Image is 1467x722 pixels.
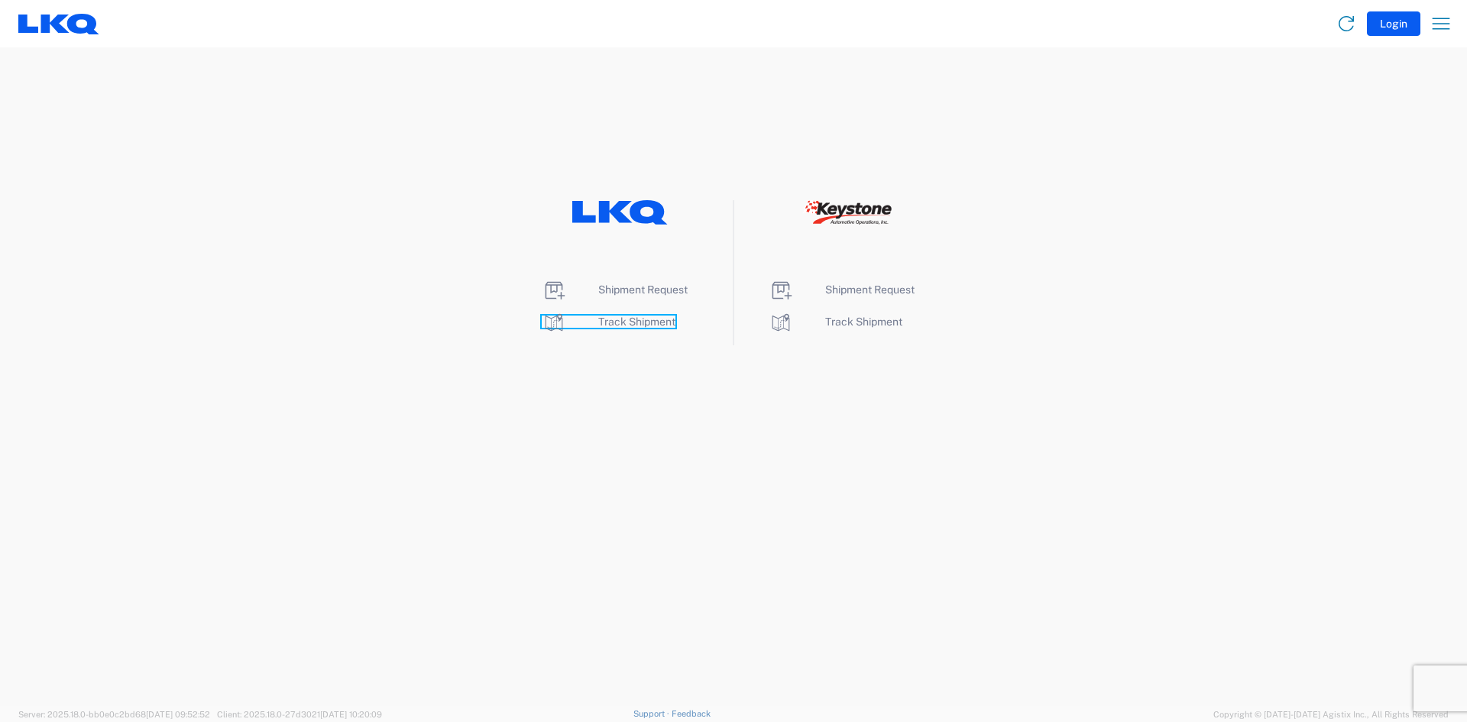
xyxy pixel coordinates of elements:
span: [DATE] 10:20:09 [320,710,382,719]
span: [DATE] 09:52:52 [146,710,210,719]
span: Shipment Request [598,283,688,296]
span: Server: 2025.18.0-bb0e0c2bd68 [18,710,210,719]
a: Support [633,709,672,718]
span: Client: 2025.18.0-27d3021 [217,710,382,719]
span: Track Shipment [598,316,675,328]
a: Track Shipment [769,316,902,328]
span: Track Shipment [825,316,902,328]
span: Shipment Request [825,283,915,296]
a: Feedback [672,709,711,718]
a: Shipment Request [542,283,688,296]
a: Shipment Request [769,283,915,296]
button: Login [1367,11,1420,36]
span: Copyright © [DATE]-[DATE] Agistix Inc., All Rights Reserved [1213,707,1449,721]
a: Track Shipment [542,316,675,328]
